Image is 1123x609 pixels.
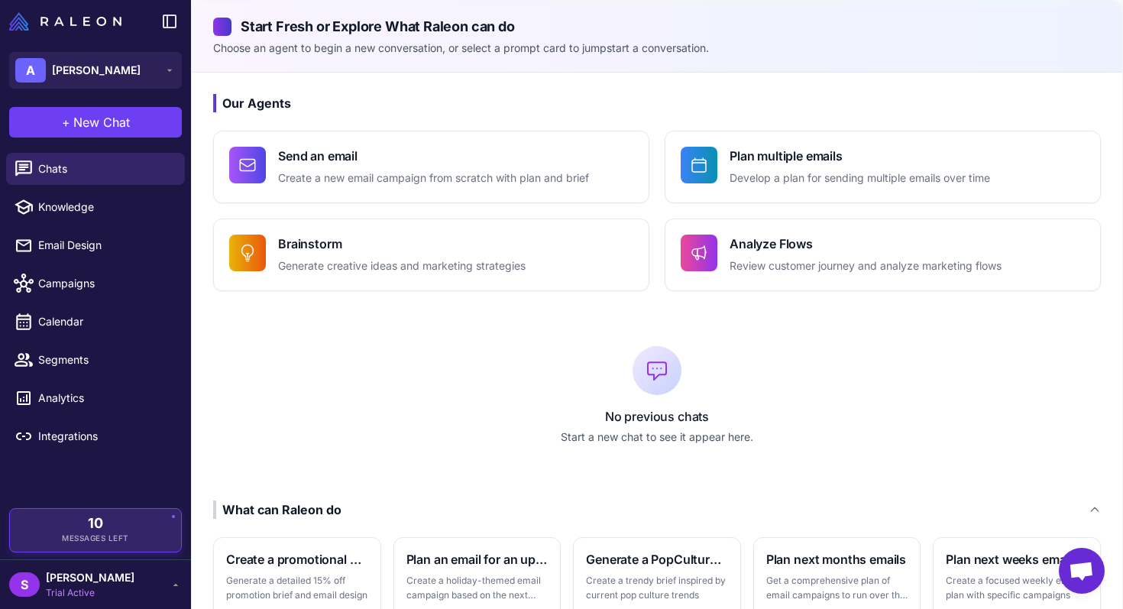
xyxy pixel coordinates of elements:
[406,573,549,603] p: Create a holiday-themed email campaign based on the next major holiday
[62,533,129,544] span: Messages Left
[46,586,134,600] span: Trial Active
[9,12,121,31] img: Raleon Logo
[213,219,649,291] button: BrainstormGenerate creative ideas and marketing strategies
[6,229,185,261] a: Email Design
[38,237,173,254] span: Email Design
[946,550,1088,569] h3: Plan next weeks emails
[213,500,341,519] div: What can Raleon do
[406,550,549,569] h3: Plan an email for an upcoming holiday
[730,258,1002,275] p: Review customer journey and analyze marketing flows
[38,199,173,215] span: Knowledge
[278,235,526,253] h4: Brainstorm
[946,573,1088,603] p: Create a focused weekly email plan with specific campaigns
[213,40,1101,57] p: Choose an agent to begin a new conversation, or select a prompt card to jumpstart a conversation.
[38,428,173,445] span: Integrations
[278,258,526,275] p: Generate creative ideas and marketing strategies
[9,107,182,138] button: +New Chat
[6,344,185,376] a: Segments
[730,170,990,187] p: Develop a plan for sending multiple emails over time
[73,113,130,131] span: New Chat
[6,267,185,300] a: Campaigns
[38,351,173,368] span: Segments
[88,517,103,530] span: 10
[213,16,1101,37] h2: Start Fresh or Explore What Raleon can do
[730,235,1002,253] h4: Analyze Flows
[38,313,173,330] span: Calendar
[213,407,1101,426] p: No previous chats
[213,429,1101,445] p: Start a new chat to see it appear here.
[766,550,908,569] h3: Plan next months emails
[278,147,589,165] h4: Send an email
[62,113,70,131] span: +
[6,191,185,223] a: Knowledge
[213,94,1101,112] h3: Our Agents
[15,58,46,83] div: A
[6,382,185,414] a: Analytics
[1059,548,1105,594] div: Chat öffnen
[665,131,1101,203] button: Plan multiple emailsDevelop a plan for sending multiple emails over time
[226,550,368,569] h3: Create a promotional brief and email
[9,52,182,89] button: A[PERSON_NAME]
[586,550,728,569] h3: Generate a PopCulture themed brief
[278,170,589,187] p: Create a new email campaign from scratch with plan and brief
[665,219,1101,291] button: Analyze FlowsReview customer journey and analyze marketing flows
[226,573,368,603] p: Generate a detailed 15% off promotion brief and email design
[38,160,173,177] span: Chats
[9,12,128,31] a: Raleon Logo
[38,390,173,407] span: Analytics
[730,147,990,165] h4: Plan multiple emails
[6,153,185,185] a: Chats
[6,306,185,338] a: Calendar
[213,131,649,203] button: Send an emailCreate a new email campaign from scratch with plan and brief
[586,573,728,603] p: Create a trendy brief inspired by current pop culture trends
[9,572,40,597] div: S
[46,569,134,586] span: [PERSON_NAME]
[52,62,141,79] span: [PERSON_NAME]
[766,573,908,603] p: Get a comprehensive plan of email campaigns to run over the next month
[6,420,185,452] a: Integrations
[38,275,173,292] span: Campaigns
